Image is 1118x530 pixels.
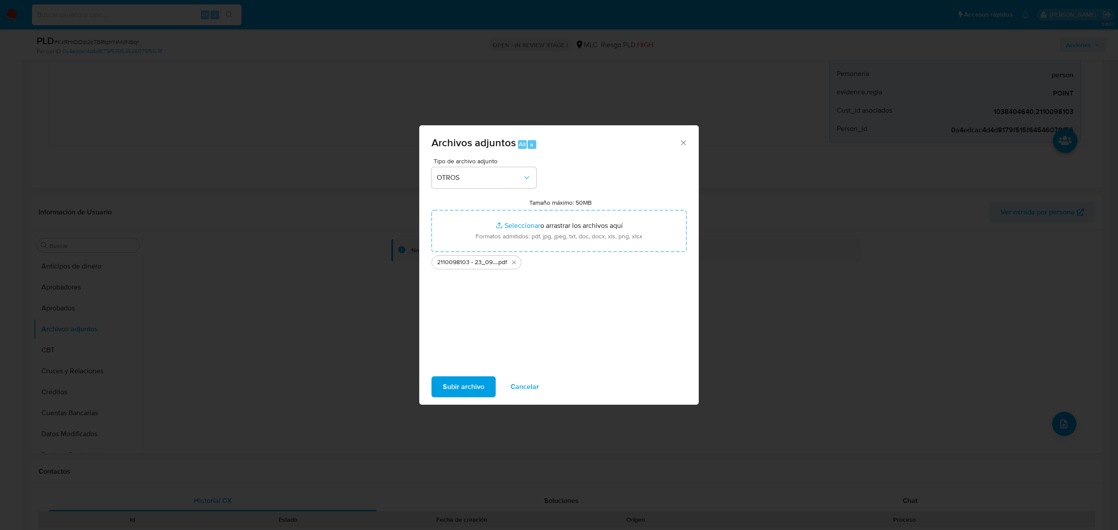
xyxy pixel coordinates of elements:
[529,199,592,206] label: Tamaño máximo: 50MB
[511,377,539,396] span: Cancelar
[519,140,526,148] span: Alt
[530,140,533,148] span: a
[431,135,516,150] span: Archivos adjuntos
[437,173,522,182] span: OTROS
[509,257,519,268] button: Eliminar 2110098103 - 23_09_2025.pdf
[431,167,536,188] button: OTROS
[437,258,497,267] span: 2110098103 - 23_09_2025
[499,376,550,397] button: Cancelar
[497,258,507,267] span: .pdf
[434,158,538,164] span: Tipo de archivo adjunto
[431,252,687,269] ul: Archivos seleccionados
[679,138,687,146] button: Cerrar
[443,377,484,396] span: Subir archivo
[431,376,496,397] button: Subir archivo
